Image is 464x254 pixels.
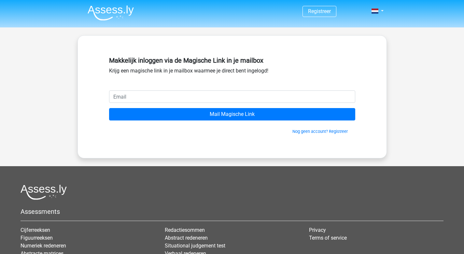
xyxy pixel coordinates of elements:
a: Nog geen account? Registreer [292,129,348,134]
a: Terms of service [309,235,347,241]
h5: Makkelijk inloggen via de Magische Link in je mailbox [109,56,355,64]
div: Krijg een magische link in je mailbox waarmee je direct bent ingelogd! [109,54,355,90]
input: Mail Magische Link [109,108,355,120]
a: Redactiesommen [165,227,205,233]
a: Cijferreeksen [21,227,50,233]
a: Abstract redeneren [165,235,208,241]
img: Assessly [88,5,134,21]
a: Privacy [309,227,326,233]
a: Figuurreeksen [21,235,53,241]
img: Assessly logo [21,184,67,200]
a: Situational judgement test [165,243,225,249]
a: Registreer [308,8,331,14]
h5: Assessments [21,208,443,215]
a: Numeriek redeneren [21,243,66,249]
input: Email [109,90,355,103]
